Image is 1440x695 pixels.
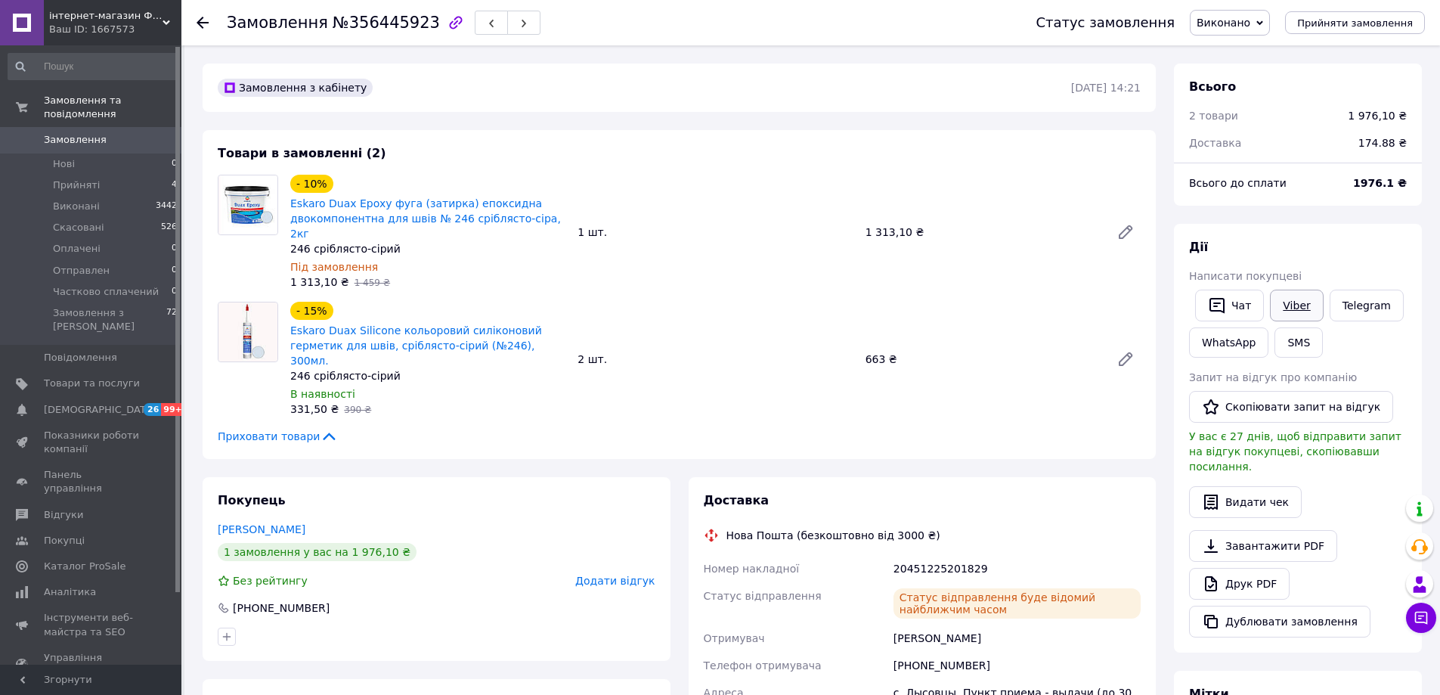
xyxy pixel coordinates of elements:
span: Всього [1189,79,1236,94]
span: Всього до сплати [1189,177,1287,189]
div: Статус відправлення буде відомий найближчим часом [893,588,1141,619]
span: Скасовані [53,221,104,234]
span: 99+ [161,403,186,416]
span: Відгуки [44,508,83,522]
a: Завантажити PDF [1189,530,1337,562]
span: 1 459 ₴ [355,278,390,288]
span: Доставка [704,493,770,507]
span: Управління сайтом [44,651,140,678]
div: 1 313,10 ₴ [859,222,1104,243]
button: SMS [1274,327,1323,358]
span: Виконані [53,200,100,213]
div: Нова Пошта (безкоштовно від 3000 ₴) [723,528,944,543]
span: Замовлення [44,133,107,147]
span: Номер накладної [704,563,800,575]
span: Доставка [1189,137,1241,149]
div: 2 шт. [571,349,859,370]
span: 0 [172,285,177,299]
div: Повернутися назад [197,15,209,30]
span: 390 ₴ [344,405,371,415]
div: [PHONE_NUMBER] [890,652,1144,679]
img: Eskaro Duax Epoxy фуга (затирка) епоксидна двокомпонентна для швів № 246 сріблясто-сіра, 2кг [218,175,277,234]
div: [PERSON_NAME] [890,625,1144,652]
span: У вас є 27 днів, щоб відправити запит на відгук покупцеві, скопіювавши посилання. [1189,430,1401,473]
a: Редагувати [1110,217,1141,247]
span: Прийняти замовлення [1297,17,1413,29]
time: [DATE] 14:21 [1071,82,1141,94]
span: Оплачені [53,242,101,256]
img: Eskaro Duax Silicone кольоровий силіконовий герметик для швів, сріблясто-сірий (№246), 300мл. [218,303,277,361]
div: Статус замовлення [1036,15,1175,30]
div: 663 ₴ [859,349,1104,370]
div: 1 замовлення у вас на 1 976,10 ₴ [218,543,417,561]
span: [DEMOGRAPHIC_DATA] [44,403,156,417]
span: Замовлення [227,14,328,32]
span: Під замовлення [290,261,378,273]
button: Чат з покупцем [1406,603,1436,633]
span: Частково сплачений [53,285,159,299]
span: 2 товари [1189,110,1238,122]
span: Показники роботи компанії [44,429,140,456]
div: 246 сріблясто-сірий [290,368,565,383]
span: Приховати товари [218,429,338,444]
span: Замовлення та повідомлення [44,94,181,121]
span: інтернет-магазин ФАРБИ-ІФ [49,9,163,23]
span: Написати покупцеві [1189,270,1302,282]
span: 526 [161,221,177,234]
div: - 10% [290,175,333,193]
button: Прийняти замовлення [1285,11,1425,34]
span: Інструменти веб-майстра та SEO [44,611,140,638]
a: Eskaro Duax Silicone кольоровий силіконовий герметик для швів, сріблясто-сірий (№246), 300мл. [290,324,542,367]
span: Аналітика [44,585,96,599]
span: 3442 [156,200,177,213]
div: 174.88 ₴ [1349,126,1416,160]
span: Товари та послуги [44,377,140,390]
span: 0 [172,242,177,256]
button: Видати чек [1189,486,1302,518]
span: Статус відправлення [704,590,822,602]
a: Telegram [1330,290,1404,321]
button: Дублювати замовлення [1189,606,1370,638]
span: Покупці [44,534,85,548]
span: Додати відгук [575,575,655,587]
a: [PERSON_NAME] [218,523,305,535]
a: WhatsApp [1189,327,1268,358]
span: Замовлення з [PERSON_NAME] [53,306,166,334]
span: Нові [53,157,75,171]
span: Дії [1189,240,1208,254]
span: 26 [144,403,161,416]
span: Покупець [218,493,286,507]
button: Скопіювати запит на відгук [1189,391,1393,423]
span: 1 313,10 ₴ [290,276,349,288]
div: - 15% [290,302,333,320]
span: 0 [172,157,177,171]
span: Прийняті [53,178,100,192]
span: Панель управління [44,468,140,495]
span: В наявності [290,388,355,400]
div: 246 сріблясто-сірий [290,241,565,256]
span: 72 [166,306,177,334]
span: 4 [172,178,177,192]
div: 20451225201829 [890,555,1144,582]
span: Повідомлення [44,351,117,365]
span: Запит на відгук про компанію [1189,371,1357,383]
a: Друк PDF [1189,568,1290,600]
a: Viber [1270,290,1323,321]
span: Виконано [1197,17,1250,29]
div: Ваш ID: 1667573 [49,23,181,36]
span: 331,50 ₴ [290,403,339,415]
a: Eskaro Duax Epoxy фуга (затирка) епоксидна двокомпонентна для швів № 246 сріблясто-сіра, 2кг [290,197,561,240]
a: Редагувати [1110,344,1141,374]
span: Телефон отримувача [704,659,822,672]
span: Товари в замовленні (2) [218,146,386,160]
span: Отримувач [704,632,765,644]
button: Чат [1195,290,1264,321]
span: 0 [172,264,177,278]
span: №356445923 [333,14,440,32]
input: Пошук [8,53,178,80]
div: 1 шт. [571,222,859,243]
div: 1 976,10 ₴ [1348,108,1407,123]
span: Каталог ProSale [44,560,125,573]
div: [PHONE_NUMBER] [231,600,331,616]
span: Отправлен [53,264,110,278]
